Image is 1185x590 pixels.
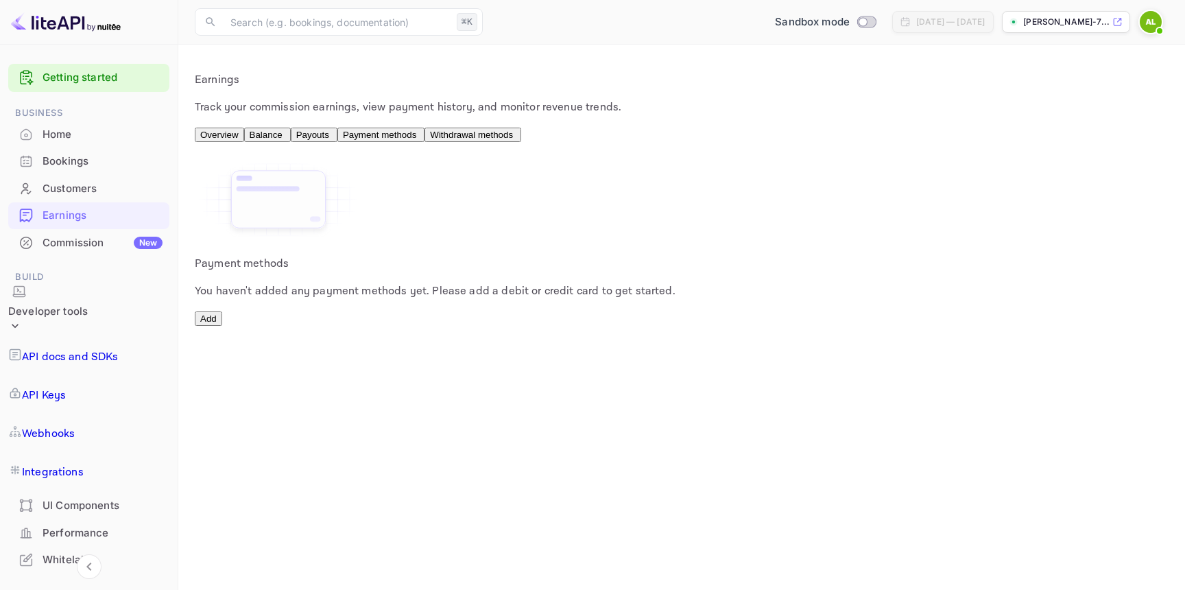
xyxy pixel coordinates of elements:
a: Customers [8,176,169,201]
div: Bookings [43,154,163,169]
div: Whitelabel [8,547,169,574]
a: API Keys [8,377,169,415]
p: Integrations [22,464,84,481]
a: Getting started [43,70,163,86]
div: Bookings [8,148,169,175]
div: Home [43,127,163,143]
div: UI Components [43,498,163,514]
div: Performance [8,520,169,547]
p: Earnings [195,72,1169,88]
div: Customers [8,176,169,202]
a: UI Components [8,493,169,518]
p: Webhooks [22,426,75,442]
a: Whitelabel [8,547,169,572]
img: Albin Eriksson Lippe [1140,11,1162,33]
p: You haven't added any payment methods yet. Please add a debit or credit card to get started. [195,283,1169,300]
div: scrollable auto tabs example [195,127,1169,143]
a: Home [8,121,169,147]
span: Withdrawal methods [430,130,513,140]
div: Home [8,121,169,148]
a: CommissionNew [8,230,169,255]
a: API docs and SDKs [8,338,169,377]
img: Add Card [195,160,362,239]
a: Integrations [8,453,169,492]
div: Earnings [43,208,163,224]
button: Collapse navigation [77,554,101,579]
div: CommissionNew [8,230,169,257]
img: LiteAPI logo [11,11,121,33]
div: [DATE] — [DATE] [916,16,985,28]
span: Sandbox mode [775,14,850,30]
div: Getting started [8,64,169,92]
div: Performance [43,526,163,541]
a: Bookings [8,148,169,174]
p: API Keys [22,388,66,404]
span: Balance [250,130,283,140]
div: Whitelabel [43,552,163,568]
p: API docs and SDKs [22,349,119,366]
div: UI Components [8,493,169,519]
span: Payment methods [343,130,416,140]
div: Customers [43,181,163,197]
div: Developer tools [8,304,88,320]
input: Search (e.g. bookings, documentation) [222,8,451,36]
div: New [134,237,163,249]
div: Switch to Production mode [769,14,881,30]
span: Payouts [296,130,329,140]
a: Webhooks [8,415,169,453]
span: Overview [200,130,239,140]
span: Build [8,270,169,285]
a: Earnings [8,202,169,228]
p: [PERSON_NAME]-7... [1023,16,1110,28]
button: Add [195,311,222,326]
div: Developer tools [8,285,88,339]
div: ⌘K [457,13,477,31]
span: Business [8,106,169,121]
div: Earnings [8,202,169,229]
p: Payment methods [195,256,1169,272]
a: Performance [8,520,169,545]
div: Commission [43,235,163,251]
p: Track your commission earnings, view payment history, and monitor revenue trends. [195,99,1169,116]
